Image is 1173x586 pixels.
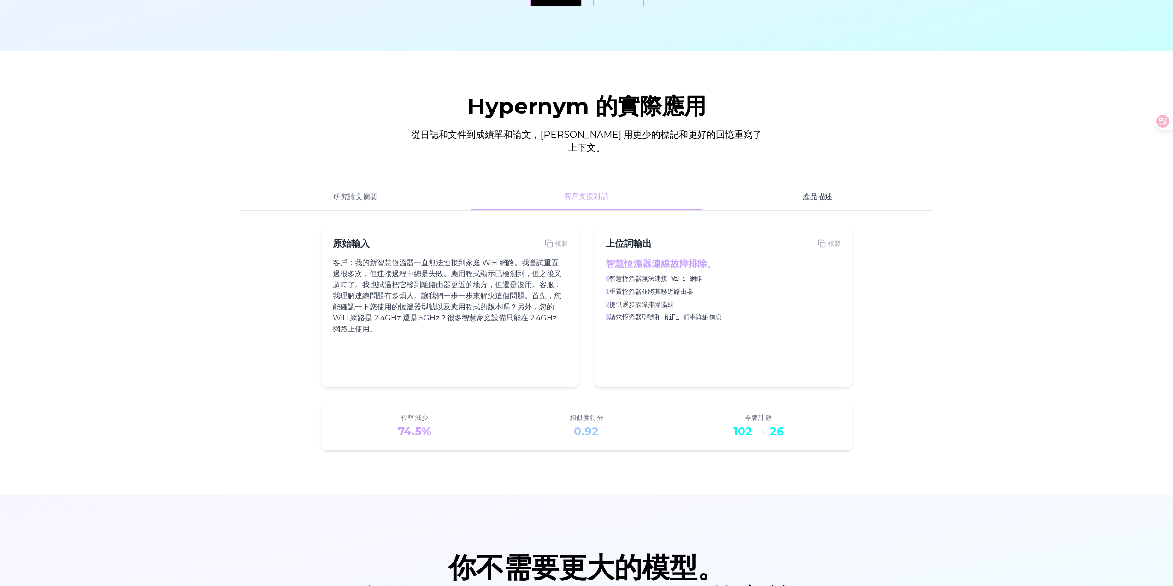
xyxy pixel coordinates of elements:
font: 智慧恆溫器無法連接 WiFi 網絡 [609,274,702,283]
font: Hypernym 的實際應用 [467,93,706,119]
button: 複製 [818,239,841,248]
font: 研究論文摘要 [333,192,377,201]
button: 客戶支援對話 [471,183,702,210]
button: 研究論文摘要 [240,183,471,210]
font: 你不需要更大的模型。 [448,550,725,584]
font: 0 [606,274,609,283]
font: 原始輸入 [333,238,370,249]
button: 產品描述 [702,183,933,210]
font: 重置恆溫器並將其移近路由器 [609,287,693,296]
font: 代幣減少 [401,414,428,422]
font: 產品描述 [803,192,832,201]
font: 客戶：我的新智慧恆溫器一直無法連接到家庭 WiFi 網路。我嘗試重置過很多次，但連接過程中總是失敗。應用程式顯示已檢測到，但之後又超時了。我也試過把它移到離路由器更近的地方，但還是沒用。客服：我... [333,258,561,333]
font: 74.5% [398,425,431,438]
font: 2 [606,300,609,308]
font: 請求恆溫器型號和 WiFi 頻率詳細信息 [609,313,722,321]
font: 複製 [828,239,841,248]
font: 提供逐步故障排除協助 [609,300,674,308]
button: 複製 [545,239,568,248]
font: 令牌計數 [745,414,772,422]
font: 0.92 [574,425,599,438]
font: 3 [606,313,609,321]
font: 102 → 26 [733,425,784,438]
font: 1 [606,287,609,296]
font: 相似度得分 [570,414,604,422]
font: 複製 [555,239,568,248]
font: 智慧恆溫器連線故障排除。 [606,258,716,269]
font: 客戶支援對話 [564,192,608,201]
font: 上位詞輸出 [606,238,652,249]
font: 從日誌和文件到成績單和論文，[PERSON_NAME] 用更少的標記和更好的回憶重寫了上下文。 [411,129,762,153]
